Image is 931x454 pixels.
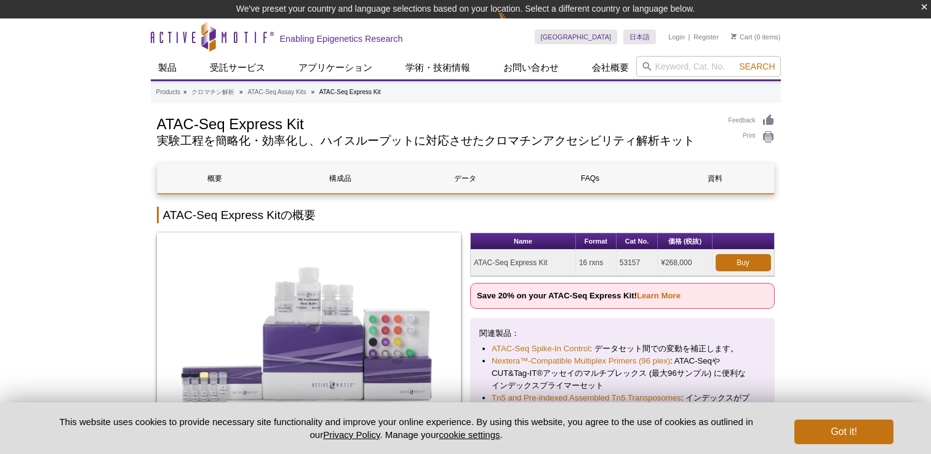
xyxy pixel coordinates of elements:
[637,291,681,300] a: Learn More
[477,291,681,300] strong: Save 20% on your ATAC-Seq Express Kit!
[282,164,398,193] a: 構成品
[156,87,180,98] a: Products
[492,392,681,404] a: Tn5 and Pre-indexed Assembled Tn5 Transposomes
[498,9,530,38] img: Change Here
[496,56,566,79] a: お問い合わせ
[576,233,617,250] th: Format
[492,392,753,429] li: : インデックスがプレミックスされたReady-to-useのTn5 Transposomesおよびrecombinant Tn5 Transposase
[38,415,775,441] p: This website uses cookies to provide necessary site functionality and improve your online experie...
[585,56,636,79] a: 会社概要
[794,420,893,444] button: Got it!
[617,233,658,250] th: Cat No.
[202,56,273,79] a: 受託サービス
[492,343,589,355] a: ATAC-Seq Spike-In Control
[479,327,765,340] p: 関連製品：
[657,164,773,193] a: 資料
[617,250,658,276] td: 53157
[739,62,775,71] span: Search
[658,250,712,276] td: ¥268,000
[157,114,716,132] h1: ATAC-Seq Express Kit
[576,250,617,276] td: 16 rxns
[157,233,462,436] img: ATAC-Seq Express Kit
[668,33,685,41] a: Login
[693,33,719,41] a: Register
[535,30,618,44] a: [GEOGRAPHIC_DATA]
[735,61,778,72] button: Search
[158,164,273,193] a: 概要
[532,164,648,193] a: FAQs
[157,135,716,146] h2: 実験工程を簡略化・効率化し、ハイスループットに対応させたクロマチンアクセシビリティ解析キット
[319,89,381,95] li: ATAC-Seq Express Kit
[492,355,753,392] li: : ATAC-SeqやCUT&Tag-IT®アッセイのマルチプレックス (最大96サンプル) に便利なインデックスプライマーセット
[280,33,403,44] h2: Enabling Epigenetics Research
[247,87,306,98] a: ATAC-Seq Assay Kits
[439,429,500,440] button: cookie settings
[623,30,656,44] a: 日本語
[183,89,187,95] li: »
[407,164,523,193] a: データ
[729,130,775,144] a: Print
[398,56,477,79] a: 学術・技術情報
[323,429,380,440] a: Privacy Policy
[471,233,576,250] th: Name
[157,207,775,223] h2: ATAC-Seq Express Kitの概要
[658,233,712,250] th: 価格 (税抜)
[239,89,243,95] li: »
[731,33,737,39] img: Your Cart
[689,30,690,44] li: |
[191,87,234,98] a: クロマチン解析
[731,30,781,44] li: (0 items)
[471,250,576,276] td: ATAC-Seq Express Kit
[291,56,380,79] a: アプリケーション
[151,56,184,79] a: 製品
[492,355,670,367] a: Nextera™-Compatible Multiplex Primers (96 plex)
[731,33,753,41] a: Cart
[311,89,314,95] li: »
[636,56,781,77] input: Keyword, Cat. No.
[729,114,775,127] a: Feedback
[492,343,753,355] li: : データセット間での変動を補正します。
[716,254,771,271] a: Buy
